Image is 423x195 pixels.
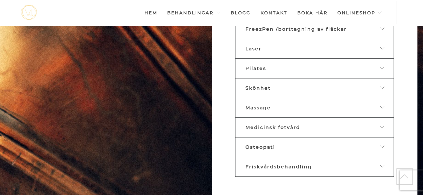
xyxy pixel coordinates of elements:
[245,124,300,130] span: Medicinsk fotvård
[245,85,271,91] span: Skönhet
[21,5,37,20] img: mjstudio
[245,144,275,150] span: Osteopati
[235,98,394,118] a: Massage
[231,1,250,24] a: Blogg
[235,78,394,98] a: Skönhet
[235,19,394,39] a: FreezPen /borttagning av fläckar
[235,117,394,137] a: Medicinsk fotvård
[235,58,394,78] a: Pilates
[235,39,394,59] a: Laser
[245,46,261,52] span: Laser
[245,105,271,111] span: Massage
[245,26,347,32] span: FreezPen /borttagning av fläckar
[297,1,327,24] a: Boka här
[245,164,312,170] span: Friskvårdsbehandling
[235,157,394,177] a: Friskvårdsbehandling
[21,5,37,20] a: mjstudio mjstudio mjstudio
[167,1,221,24] a: Behandlingar
[260,1,287,24] a: Kontakt
[337,1,383,24] a: Onlineshop
[144,1,157,24] a: Hem
[245,65,266,71] span: Pilates
[235,137,394,157] a: Osteopati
